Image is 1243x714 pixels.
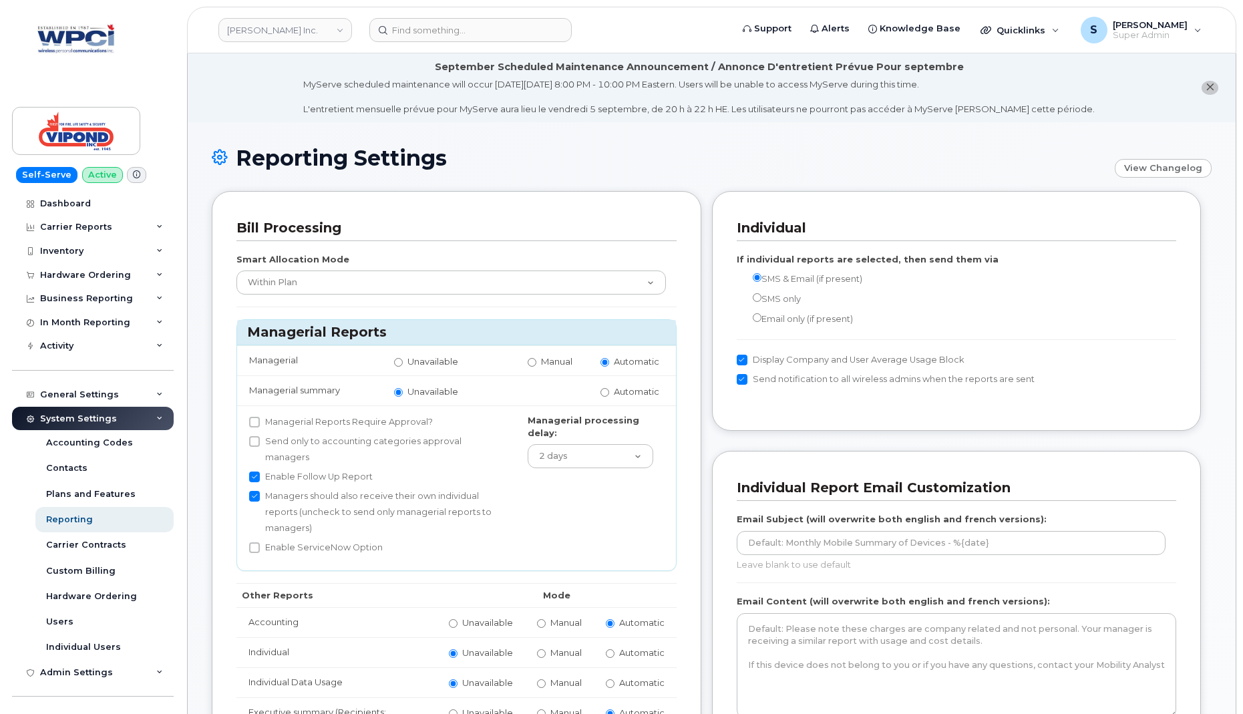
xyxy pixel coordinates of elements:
input: Default: Monthly Mobile Summary of Devices - %{date} [737,531,1166,555]
input: Managerial Reports Require Approval? [249,417,260,427]
input: Unavailable [394,358,403,367]
input: Unavailable [449,679,458,688]
label: If individual reports are selected, then send them via [737,253,999,266]
span: Automatic [614,386,659,397]
label: Enable Follow Up Report [249,469,373,485]
label: Managerial Reports Require Approval? [249,414,433,430]
label: Email Subject (will overwrite both english and french versions): [737,513,1047,526]
span: Automatic [614,356,659,367]
th: Other Reports [236,583,437,607]
label: SMS only [737,291,801,307]
input: Automatic [600,358,609,367]
span: Automatic [619,647,665,658]
label: Send notification to all wireless admins when the reports are sent [737,371,1035,387]
label: Smart Allocation Mode [236,253,349,266]
label: Display Company and User Average Usage Block [737,352,964,368]
h3: Individual [737,219,1167,237]
td: Individual Data Usage [236,667,437,697]
span: Unavailable [462,677,513,688]
input: Managers should also receive their own individual reports (uncheck to send only managerial report... [249,491,260,502]
label: Enable ServiceNow Option [249,540,383,556]
label: Send only to accounting categories approval managers [249,433,504,466]
h3: Bill Processing [236,219,667,237]
div: September Scheduled Maintenance Announcement / Annonce D'entretient Prévue Pour septembre [435,60,964,74]
input: Enable ServiceNow Option [249,542,260,553]
h3: Managerial Reports [247,323,666,341]
p: Leave blank to use default [737,558,1166,571]
input: Unavailable [449,649,458,658]
span: Manual [550,647,582,658]
input: Unavailable [394,388,403,397]
label: Email only (if present) [737,311,853,327]
input: Email only (if present) [753,313,761,322]
h1: Reporting Settings [212,146,1108,170]
span: Unavailable [462,617,513,628]
span: Manual [550,677,582,688]
td: Managerial [237,345,382,375]
input: SMS & Email (if present) [753,273,761,282]
input: Automatic [606,619,614,628]
input: Send notification to all wireless admins when the reports are sent [737,374,747,385]
span: Unavailable [407,386,458,397]
input: Automatic [606,679,614,688]
h3: Individual Report Email Customization [737,479,1167,497]
button: close notification [1202,81,1218,95]
input: Manual [537,619,546,628]
span: Manual [541,356,572,367]
input: Manual [528,358,536,367]
span: Unavailable [407,356,458,367]
input: Unavailable [449,619,458,628]
input: Automatic [600,388,609,397]
input: Manual [537,649,546,658]
input: Manual [537,679,546,688]
span: Automatic [619,617,665,628]
td: Individual [236,637,437,667]
label: SMS & Email (if present) [737,271,862,287]
input: SMS only [753,293,761,302]
input: Send only to accounting categories approval managers [249,436,260,447]
th: Mode [437,583,677,607]
label: Managers should also receive their own individual reports (uncheck to send only managerial report... [249,488,504,536]
a: View Changelog [1115,159,1212,178]
span: Manual [550,617,582,628]
input: Enable Follow Up Report [249,472,260,482]
span: Automatic [619,677,665,688]
td: Accounting [236,607,437,637]
input: Display Company and User Average Usage Block [737,355,747,365]
label: Email Content (will overwrite both english and french versions): [737,595,1050,608]
input: Automatic [606,649,614,658]
span: Unavailable [462,647,513,658]
td: Managerial summary [237,375,382,405]
div: MyServe scheduled maintenance will occur [DATE][DATE] 8:00 PM - 10:00 PM Eastern. Users will be u... [303,78,1095,116]
label: Managerial processing delay: [528,414,653,439]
